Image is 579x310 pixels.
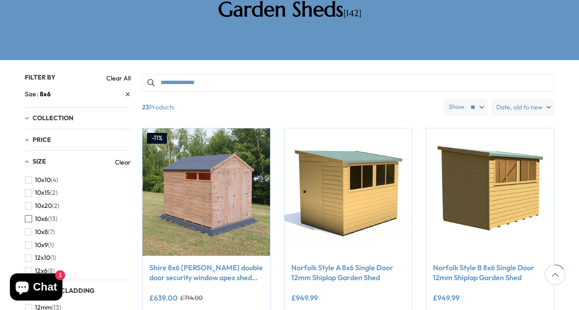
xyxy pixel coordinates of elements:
input: Search products [142,74,554,92]
span: 10x10 [35,176,51,184]
button: 10x9 [25,239,54,252]
label: Date, old to new [492,99,554,116]
span: 12x6 [35,267,47,275]
span: 10x6 [35,215,48,223]
span: Filter By [25,73,56,81]
b: 23 [142,99,149,116]
ins: £949.99 [433,294,460,301]
a: Shire 8x6 [PERSON_NAME] double door security window apex shed 12mm shiplap interlock cladding [149,263,263,283]
span: 12x10 [35,254,50,262]
span: (7) [48,228,55,236]
button: 10x10 [25,174,58,187]
button: 12x10 [25,251,56,264]
a: Clear All [106,74,131,83]
span: (1) [48,241,54,249]
span: (2) [50,189,57,197]
span: Price [33,136,51,144]
span: (1) [50,254,56,262]
div: -11% [147,133,167,144]
button: 10x8 [25,225,55,239]
span: 10x9 [35,241,48,249]
span: 10x8 [35,228,48,236]
del: £714.00 [180,295,203,301]
a: Norfolk Style B 8x6 Single Door 12mm Shiplap Garden Shed [433,263,547,283]
ins: £949.99 [291,294,318,301]
span: Collection [33,114,73,122]
button: 10x20 [25,199,59,212]
a: Norfolk Style A 8x6 Single Door 12mm Shiplap Garden Shed [291,263,405,283]
label: Show [449,103,465,112]
span: (13) [48,215,57,223]
span: Size [25,89,40,99]
span: Date, old to new [496,99,543,116]
span: Products [138,99,441,116]
span: 8x6 [40,90,51,98]
a: Clear [115,158,131,167]
button: 10x15 [25,186,57,199]
span: (4) [51,176,58,184]
ins: £639.00 [149,294,178,301]
span: [142] [343,8,361,19]
span: (2) [52,202,59,210]
inbox-online-store-chat: Shopify online store chat [7,273,65,303]
button: 12x6 [25,264,55,277]
button: 10x6 [25,212,57,225]
span: 10x20 [35,202,52,210]
span: (8) [47,267,55,275]
span: 10x15 [35,189,50,197]
span: Size [33,157,46,165]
